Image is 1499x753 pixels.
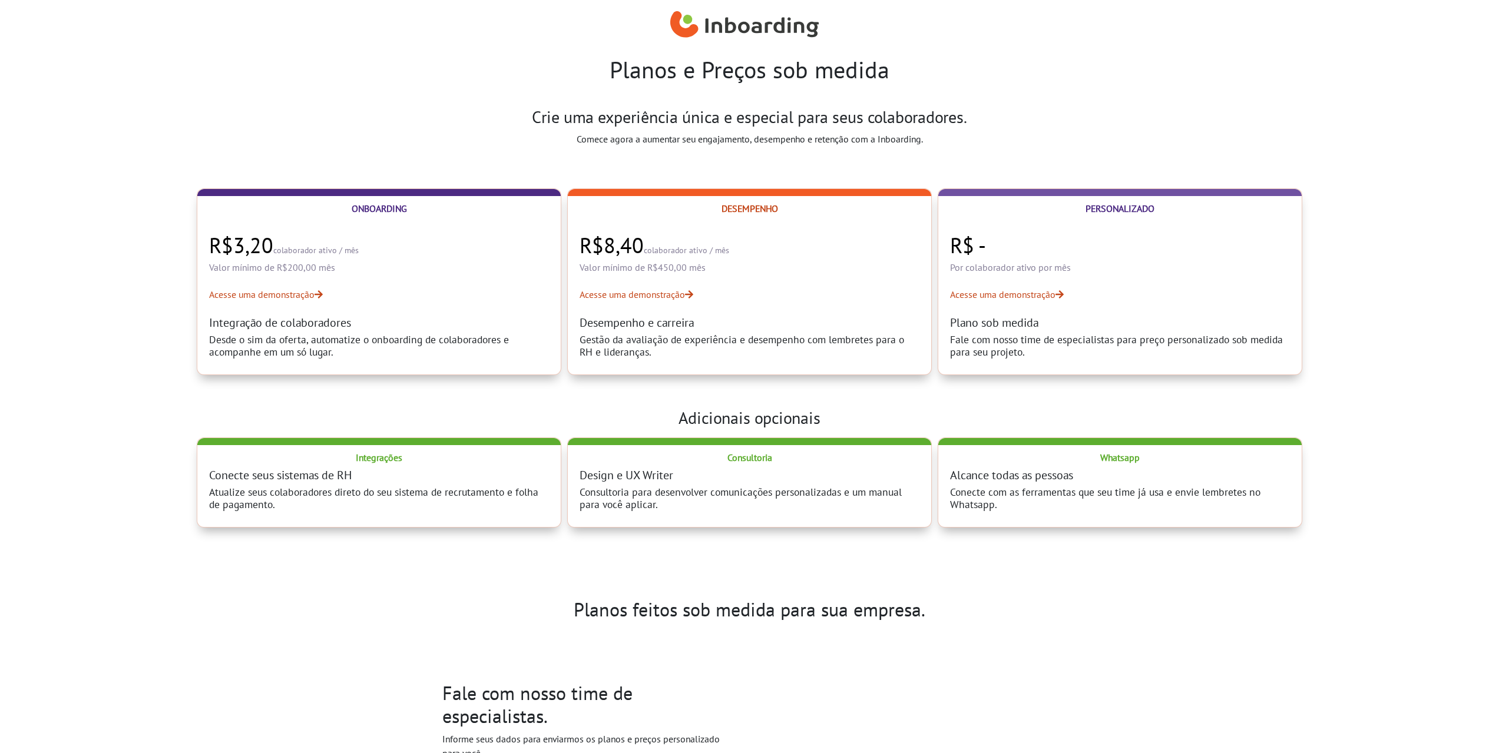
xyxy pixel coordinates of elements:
[580,261,919,273] p: Valor mínimo de R$450,00 mês
[273,245,359,256] span: colaborador ativo / mês
[580,316,919,330] h3: Desempenho e carreira
[950,287,1290,301] a: Acesse uma demonstração
[209,450,549,463] h2: Integrações
[580,450,919,463] h2: Consultoria
[580,333,919,358] h4: Gestão da avaliação de experiência e desempenho com lembretes para o RH e lideranças.
[423,55,1077,84] h1: Planos e Preços sob medida
[644,245,729,256] span: colaborador ativo / mês
[580,468,919,482] h3: Design e UX Writer
[670,8,819,43] img: Inboarding Home
[209,316,549,330] h3: Integração de colaboradores
[580,233,919,258] h3: R$8,40
[950,468,1290,482] h3: Alcance todas as pessoas
[486,132,1013,146] p: Comece agora a aumentar seu engajamento, desempenho e retenção com a Inboarding.
[670,5,819,46] a: Inboarding Home Page
[486,107,1013,127] h3: Crie uma experiência única e especial para seus colaboradores.
[950,450,1290,463] h2: Whatsapp
[209,201,549,214] h2: Onboarding
[209,468,549,482] h3: Conecte seus sistemas de RH
[950,261,1290,273] p: Por colaborador ativo por mês
[950,316,1290,330] h3: Plano sob medida
[209,233,549,258] h3: R$3,20
[209,287,549,301] a: Acesse uma demonstração
[209,261,549,273] p: Valor mínimo de R$200,00 mês
[442,682,722,727] h2: Fale com nosso time de especialistas.
[580,486,919,510] h4: Consultoria para desenvolver comunicações personalizadas e um manual para você aplicar.
[950,233,1290,258] h3: R$ -
[209,486,549,510] h4: Atualize seus colaboradores direto do seu sistema de recrutamento e folha de pagamento.
[209,333,549,358] h4: Desde o sim da oferta, automatize o onboarding de colaboradores e acompanhe em um só lugar.
[950,333,1290,358] h4: Fale com nosso time de especialistas para preço personalizado sob medida para seu projeto.
[580,201,919,214] h2: Desempenho
[442,598,1057,621] h2: Planos feitos sob medida para sua empresa.
[580,287,919,301] a: Acesse uma demonstração
[950,486,1290,510] h4: Conecte com as ferramentas que seu time já usa e envie lembretes no Whatsapp.
[679,408,820,428] h3: Adicionais opcionais
[950,201,1290,214] h2: Personalizado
